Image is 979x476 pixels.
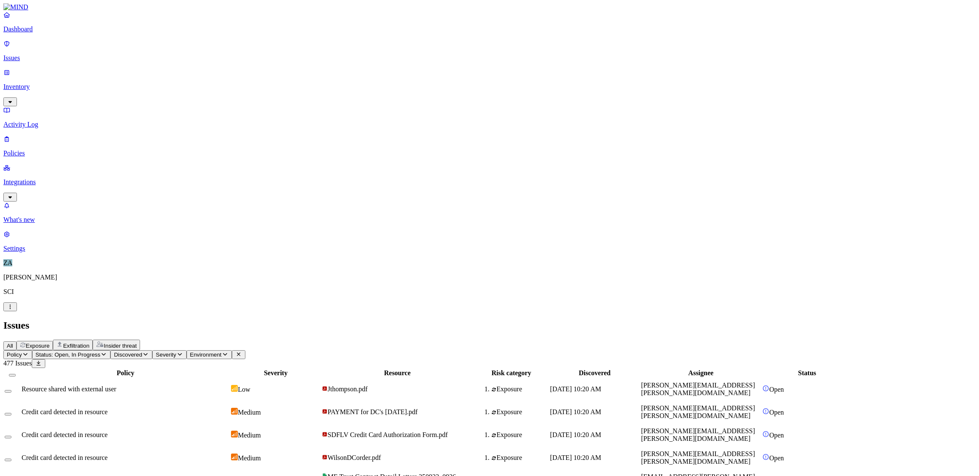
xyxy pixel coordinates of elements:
[238,386,250,393] span: Low
[641,404,755,419] span: [PERSON_NAME][EMAIL_ADDRESS][PERSON_NAME][DOMAIN_NAME]
[231,385,238,392] img: severity-low
[769,432,784,439] span: Open
[3,11,976,33] a: Dashboard
[231,369,320,377] div: Severity
[322,386,327,391] img: adobe-pdf
[3,164,976,200] a: Integrations
[5,436,11,438] button: Select row
[641,382,755,396] span: [PERSON_NAME][EMAIL_ADDRESS][PERSON_NAME][DOMAIN_NAME]
[491,454,548,462] div: Exposure
[3,259,12,266] span: ZA
[22,385,116,393] span: Resource shared with external user
[3,245,976,252] p: Settings
[762,385,769,392] img: status-open
[641,427,755,442] span: [PERSON_NAME][EMAIL_ADDRESS][PERSON_NAME][DOMAIN_NAME]
[3,230,976,252] a: Settings
[769,409,784,416] span: Open
[327,408,418,415] span: PAYMENT for DC's [DATE].pdf
[3,360,32,367] span: 477 Issues
[491,431,548,439] div: Exposure
[5,413,11,415] button: Select row
[3,3,28,11] img: MIND
[327,385,368,393] span: Jthompson.pdf
[641,450,755,465] span: [PERSON_NAME][EMAIL_ADDRESS][PERSON_NAME][DOMAIN_NAME]
[327,431,448,438] span: SDFLV Credit Card Authorization Form.pdf
[550,385,601,393] span: [DATE] 10:20 AM
[491,408,548,416] div: Exposure
[3,288,976,296] p: SCI
[550,431,601,438] span: [DATE] 10:20 AM
[762,408,769,415] img: status-open
[5,459,11,461] button: Select row
[3,25,976,33] p: Dashboard
[114,351,142,358] span: Discovered
[238,409,261,416] span: Medium
[3,135,976,157] a: Policies
[550,408,601,415] span: [DATE] 10:20 AM
[762,454,769,460] img: status-open
[238,454,261,462] span: Medium
[22,408,107,415] span: Credit card detected in resource
[22,369,229,377] div: Policy
[762,431,769,437] img: status-open
[3,69,976,105] a: Inventory
[9,374,16,376] button: Select all
[3,274,976,281] p: [PERSON_NAME]
[769,454,784,462] span: Open
[474,369,548,377] div: Risk category
[7,343,13,349] span: All
[5,390,11,393] button: Select row
[3,202,976,224] a: What's new
[3,149,976,157] p: Policies
[550,369,639,377] div: Discovered
[3,121,976,128] p: Activity Log
[7,351,22,358] span: Policy
[3,83,976,91] p: Inventory
[322,432,327,437] img: adobe-pdf
[231,454,238,460] img: severity-medium
[322,409,327,414] img: adobe-pdf
[3,320,976,331] h2: Issues
[550,454,601,461] span: [DATE] 10:20 AM
[762,369,852,377] div: Status
[3,3,976,11] a: MIND
[63,343,89,349] span: Exfiltration
[3,106,976,128] a: Activity Log
[238,432,261,439] span: Medium
[231,431,238,437] img: severity-medium
[3,40,976,62] a: Issues
[3,178,976,186] p: Integrations
[322,454,327,460] img: adobe-pdf
[231,408,238,415] img: severity-medium
[22,454,107,461] span: Credit card detected in resource
[190,351,222,358] span: Environment
[3,54,976,62] p: Issues
[641,369,761,377] div: Assignee
[327,454,381,461] span: WilsonDCorder.pdf
[26,343,49,349] span: Exposure
[36,351,100,358] span: Status: Open, In Progress
[769,386,784,393] span: Open
[22,431,107,438] span: Credit card detected in resource
[104,343,137,349] span: Insider threat
[3,216,976,224] p: What's new
[322,369,473,377] div: Resource
[491,385,548,393] div: Exposure
[156,351,176,358] span: Severity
